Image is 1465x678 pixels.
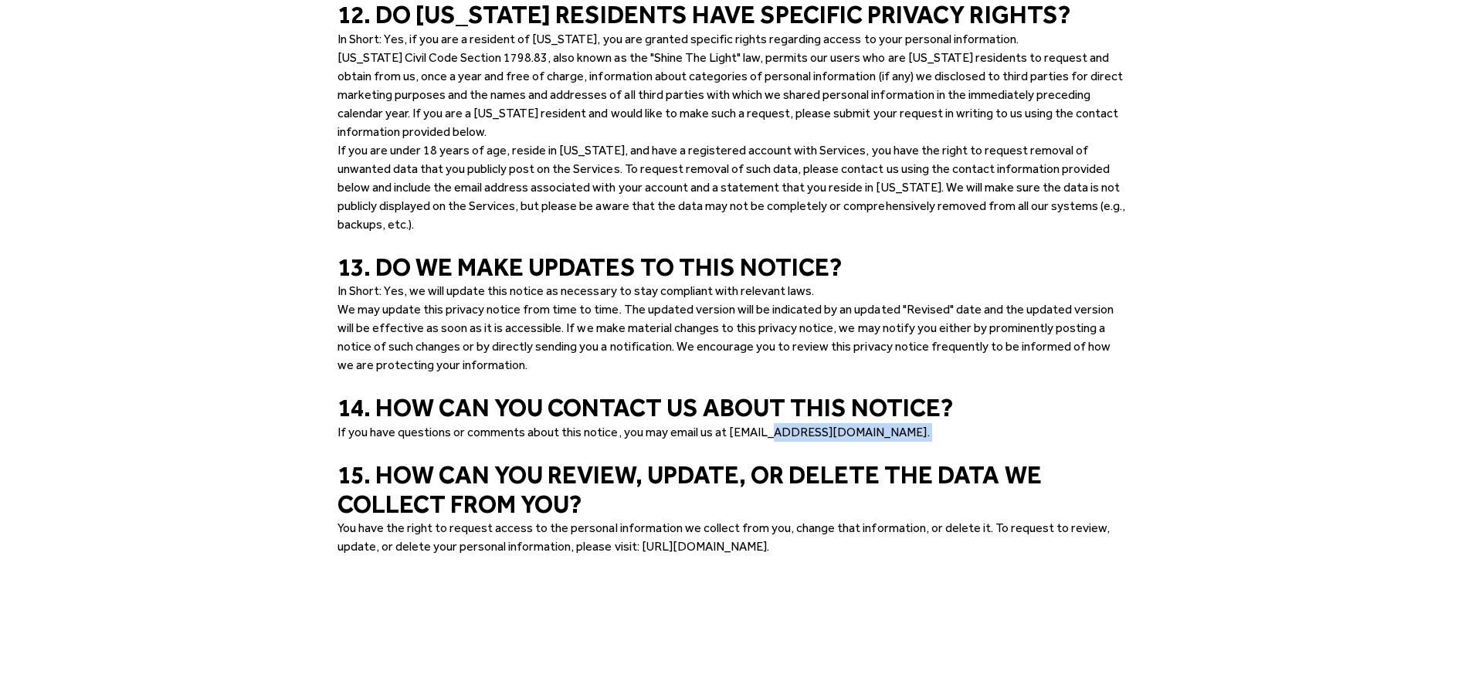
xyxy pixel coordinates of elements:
[337,375,1128,393] p: ‍
[337,300,1128,375] p: We may update this privacy notice from time to time. The updated version will be indicated by an ...
[337,49,1128,141] p: [US_STATE] Civil Code Section 1798.83, also known as the "Shine The Light" law, permits our users...
[337,141,1128,234] p: If you are under 18 years of age, reside in [US_STATE], and have a registered account with Servic...
[337,460,1128,520] h3: 15. HOW CAN YOU REVIEW, UPDATE, OR DELETE THE DATA WE COLLECT FROM YOU?
[337,519,1128,556] p: You have the right to request access to the personal information we collect from you, change that...
[337,253,1128,282] h3: 13. DO WE MAKE UPDATES TO THIS NOTICE?
[337,234,1128,253] p: ‍
[337,423,1128,442] p: If you have questions or comments about this notice, you may email us at [EMAIL_ADDRESS][DOMAIN_N...
[337,556,1128,575] p: ‍
[337,442,1128,460] p: ‍
[337,282,1128,300] p: In Short: Yes, we will update this notice as necessary to stay compliant with relevant laws.
[337,393,1128,422] h3: 14. HOW CAN YOU CONTACT US ABOUT THIS NOTICE?
[337,30,1128,49] p: In Short: Yes, if you are a resident of [US_STATE], you are granted specific rights regarding acc...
